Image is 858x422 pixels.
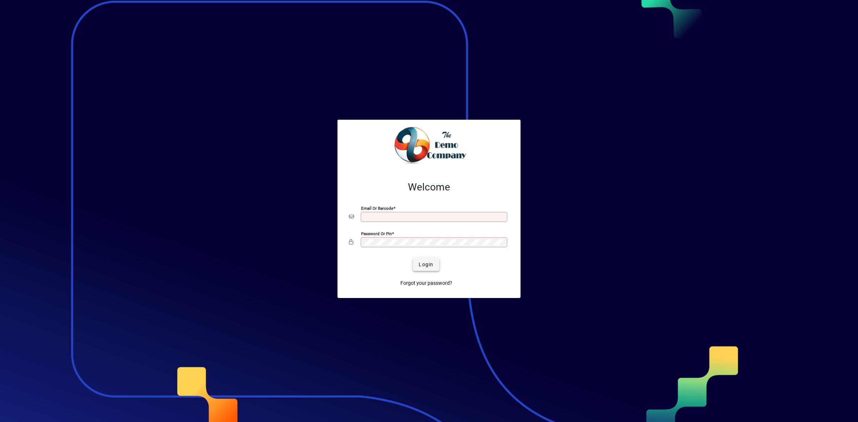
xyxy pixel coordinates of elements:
[398,277,455,289] a: Forgot your password?
[400,279,452,287] span: Forgot your password?
[361,206,393,211] mat-label: Email or Barcode
[361,231,392,236] mat-label: Password or Pin
[419,261,433,268] span: Login
[413,258,439,271] button: Login
[349,181,509,193] h2: Welcome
